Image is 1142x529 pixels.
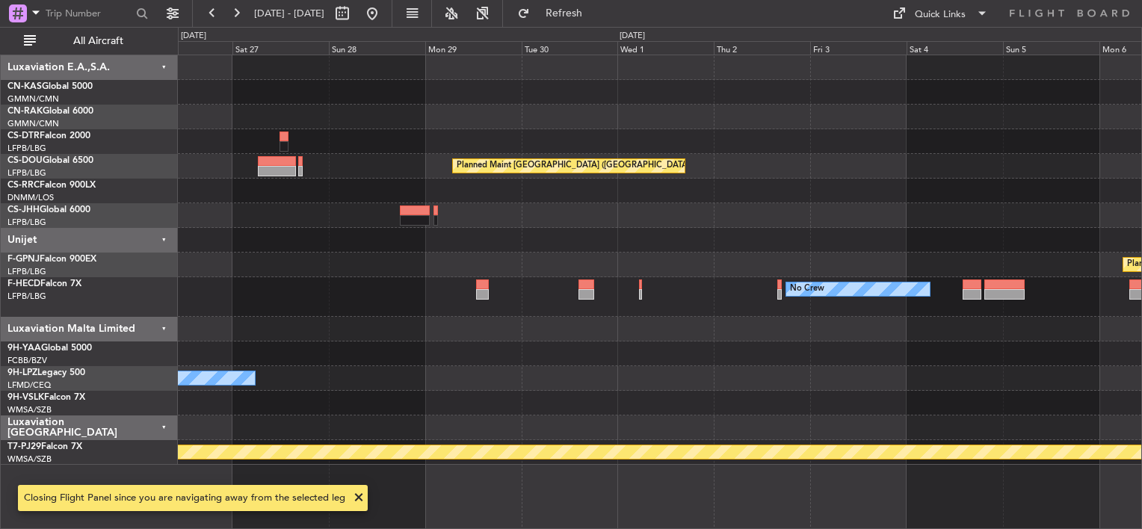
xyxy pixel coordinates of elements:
[329,41,425,55] div: Sun 28
[7,255,96,264] a: F-GPNJFalcon 900EX
[915,7,966,22] div: Quick Links
[7,156,43,165] span: CS-DOU
[7,181,96,190] a: CS-RRCFalcon 900LX
[7,107,43,116] span: CN-RAK
[24,491,345,506] div: Closing Flight Panel since you are navigating away from the selected leg
[617,41,714,55] div: Wed 1
[7,393,85,402] a: 9H-VSLKFalcon 7X
[7,82,93,91] a: CN-KASGlobal 5000
[7,132,40,140] span: CS-DTR
[46,2,132,25] input: Trip Number
[7,404,52,415] a: WMSA/SZB
[7,368,85,377] a: 9H-LPZLegacy 500
[7,217,46,228] a: LFPB/LBG
[7,192,54,203] a: DNMM/LOS
[7,181,40,190] span: CS-RRC
[7,454,52,465] a: WMSA/SZB
[16,29,162,53] button: All Aircraft
[7,156,93,165] a: CS-DOUGlobal 6500
[7,205,40,214] span: CS-JHH
[7,132,90,140] a: CS-DTRFalcon 2000
[790,278,824,300] div: No Crew
[1003,41,1099,55] div: Sun 5
[885,1,996,25] button: Quick Links
[425,41,522,55] div: Mon 29
[7,82,42,91] span: CN-KAS
[7,167,46,179] a: LFPB/LBG
[7,393,44,402] span: 9H-VSLK
[7,255,40,264] span: F-GPNJ
[7,279,81,288] a: F-HECDFalcon 7X
[714,41,810,55] div: Thu 2
[7,344,41,353] span: 9H-YAA
[7,442,41,451] span: T7-PJ29
[7,143,46,154] a: LFPB/LBG
[7,368,37,377] span: 9H-LPZ
[522,41,618,55] div: Tue 30
[7,107,93,116] a: CN-RAKGlobal 6000
[181,30,206,43] div: [DATE]
[7,380,51,391] a: LFMD/CEQ
[39,36,158,46] span: All Aircraft
[533,8,596,19] span: Refresh
[254,7,324,20] span: [DATE] - [DATE]
[620,30,645,43] div: [DATE]
[7,344,92,353] a: 9H-YAAGlobal 5000
[907,41,1003,55] div: Sat 4
[136,41,232,55] div: Fri 26
[7,442,82,451] a: T7-PJ29Falcon 7X
[810,41,907,55] div: Fri 3
[7,118,59,129] a: GMMN/CMN
[7,266,46,277] a: LFPB/LBG
[457,155,692,177] div: Planned Maint [GEOGRAPHIC_DATA] ([GEOGRAPHIC_DATA])
[510,1,600,25] button: Refresh
[7,291,46,302] a: LFPB/LBG
[7,355,47,366] a: FCBB/BZV
[7,93,59,105] a: GMMN/CMN
[232,41,329,55] div: Sat 27
[7,205,90,214] a: CS-JHHGlobal 6000
[7,279,40,288] span: F-HECD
